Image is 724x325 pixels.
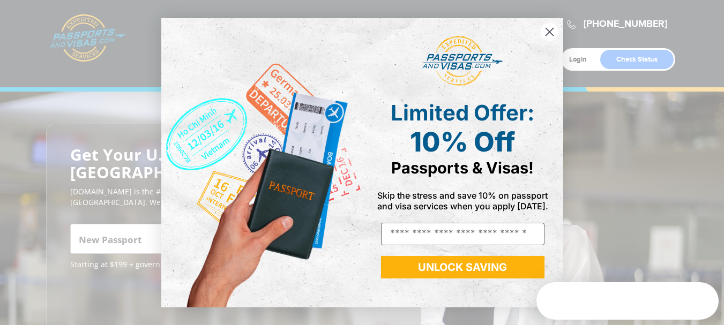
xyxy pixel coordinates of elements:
iframe: Intercom live chat [688,289,713,314]
button: Close dialog [540,22,559,41]
iframe: Intercom live chat discovery launcher [536,282,719,320]
img: passports and visas [422,36,503,86]
span: Skip the stress and save 10% on passport and visa services when you apply [DATE]. [377,190,548,211]
button: UNLOCK SAVING [381,256,544,278]
span: 10% Off [410,126,515,158]
span: Passports & Visas! [391,158,534,177]
img: de9cda0d-0715-46ca-9a25-073762a91ba7.png [161,18,362,307]
span: Limited Offer: [391,100,534,126]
